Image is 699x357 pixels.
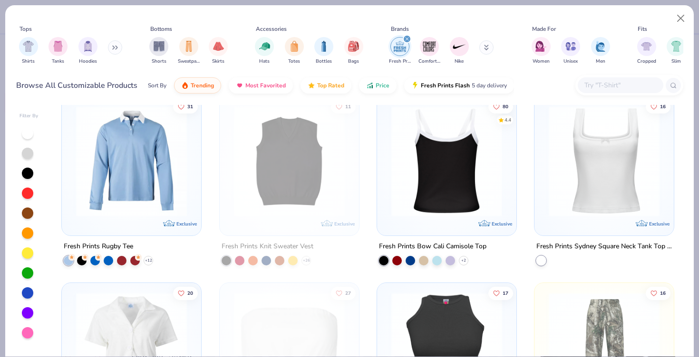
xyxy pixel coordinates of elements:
[646,286,670,300] button: Like
[544,106,664,216] img: 38347b0a-c013-4da9-8435-963b962c47ba
[288,58,300,65] span: Totes
[505,117,511,124] div: 4.4
[637,37,656,65] button: filter button
[391,25,409,33] div: Brands
[181,82,189,89] img: trending.gif
[79,58,97,65] span: Hoodies
[256,25,287,33] div: Accessories
[145,258,152,263] span: + 12
[503,291,508,295] span: 17
[174,77,221,94] button: Trending
[285,37,304,65] div: filter for Totes
[289,41,300,52] img: Totes Image
[150,25,172,33] div: Bottoms
[345,291,350,295] span: 27
[52,58,64,65] span: Tanks
[345,104,350,109] span: 11
[533,58,550,65] span: Women
[418,37,440,65] button: filter button
[49,37,68,65] div: filter for Tanks
[259,41,270,52] img: Hats Image
[389,58,411,65] span: Fresh Prints
[455,58,464,65] span: Nike
[638,25,647,33] div: Fits
[19,37,38,65] div: filter for Shirts
[591,37,610,65] div: filter for Men
[535,41,546,52] img: Women Image
[149,37,168,65] div: filter for Shorts
[184,41,194,52] img: Sweatpants Image
[19,113,39,120] div: Filter By
[229,77,293,94] button: Most Favorited
[302,258,310,263] span: + 26
[178,37,200,65] button: filter button
[178,37,200,65] div: filter for Sweatpants
[154,41,165,52] img: Shorts Image
[563,58,578,65] span: Unisex
[222,241,313,253] div: Fresh Prints Knit Sweater Vest
[78,37,97,65] div: filter for Hoodies
[259,58,270,65] span: Hats
[389,37,411,65] div: filter for Fresh Prints
[22,58,35,65] span: Shirts
[393,39,407,54] img: Fresh Prints Image
[565,41,576,52] img: Unisex Image
[173,286,198,300] button: Like
[349,106,470,216] img: fa806a37-ff2e-42d4-9dd5-82e2c10f91fc
[596,58,605,65] span: Men
[173,100,198,113] button: Like
[49,37,68,65] button: filter button
[561,37,580,65] div: filter for Unisex
[641,41,652,52] img: Cropped Image
[330,100,355,113] button: Like
[209,37,228,65] div: filter for Skirts
[212,58,224,65] span: Skirts
[245,82,286,89] span: Most Favorited
[64,241,133,253] div: Fresh Prints Rugby Tee
[492,221,512,227] span: Exclusive
[667,37,686,65] button: filter button
[330,286,355,300] button: Like
[637,37,656,65] div: filter for Cropped
[503,104,508,109] span: 80
[379,241,486,253] div: Fresh Prints Bow Cali Camisole Top
[667,37,686,65] div: filter for Slim
[177,221,197,227] span: Exclusive
[536,241,672,253] div: Fresh Prints Sydney Square Neck Tank Top with Bow
[671,58,681,65] span: Slim
[344,37,363,65] div: filter for Bags
[16,80,137,91] div: Browse All Customizable Products
[583,80,657,91] input: Try "T-Shirt"
[389,37,411,65] button: filter button
[359,77,397,94] button: Price
[418,58,440,65] span: Comfort Colors
[422,39,437,54] img: Comfort Colors Image
[334,221,355,227] span: Exclusive
[178,58,200,65] span: Sweatpants
[660,104,666,109] span: 16
[317,82,344,89] span: Top Rated
[319,41,329,52] img: Bottles Image
[488,286,513,300] button: Like
[344,37,363,65] button: filter button
[149,37,168,65] button: filter button
[591,37,610,65] button: filter button
[316,58,332,65] span: Bottles
[314,37,333,65] button: filter button
[314,37,333,65] div: filter for Bottles
[255,37,274,65] button: filter button
[411,82,419,89] img: flash.gif
[404,77,514,94] button: Fresh Prints Flash5 day delivery
[191,82,214,89] span: Trending
[213,41,224,52] img: Skirts Image
[348,41,359,52] img: Bags Image
[187,291,193,295] span: 20
[472,80,507,91] span: 5 day delivery
[71,106,192,216] img: 45df167e-eac4-4d49-a26e-1da1f7645968
[450,37,469,65] button: filter button
[209,37,228,65] button: filter button
[348,58,359,65] span: Bags
[152,58,166,65] span: Shorts
[672,9,690,28] button: Close
[646,100,670,113] button: Like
